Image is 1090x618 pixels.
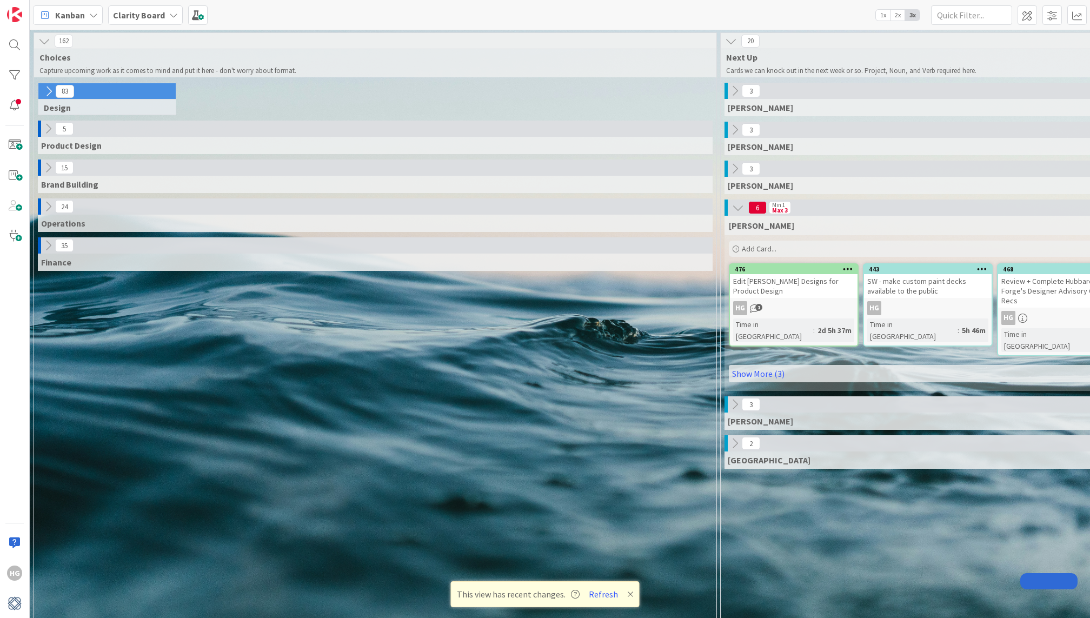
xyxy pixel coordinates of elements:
[41,257,71,268] span: Finance
[7,7,22,22] img: Visit kanbanzone.com
[728,416,793,427] span: Philip
[864,274,992,298] div: SW - make custom paint decks available to the public
[585,587,622,601] button: Refresh
[457,588,580,601] span: This view has recent changes.
[815,324,854,336] div: 2d 5h 37m
[728,102,793,113] span: Gina
[742,123,760,136] span: 3
[742,244,776,254] span: Add Card...
[56,85,74,98] span: 83
[735,265,858,273] div: 476
[742,398,760,411] span: 3
[733,301,747,315] div: HG
[864,264,992,274] div: 443
[772,208,788,213] div: Max 3
[741,35,760,48] span: 20
[113,10,165,21] b: Clarity Board
[867,301,881,315] div: HG
[867,318,958,342] div: Time in [GEOGRAPHIC_DATA]
[728,455,810,466] span: Devon
[41,218,85,229] span: Operations
[730,274,858,298] div: Edit [PERSON_NAME] Designs for Product Design
[864,264,992,298] div: 443SW - make custom paint decks available to the public
[55,35,73,48] span: 162
[742,437,760,450] span: 2
[7,566,22,581] div: HG
[730,264,858,274] div: 476
[7,596,22,611] img: avatar
[876,10,890,21] span: 1x
[729,263,859,347] a: 476Edit [PERSON_NAME] Designs for Product DesignHGTime in [GEOGRAPHIC_DATA]:2d 5h 37m
[931,5,1012,25] input: Quick Filter...
[730,301,858,315] div: HG
[729,220,794,231] span: Hannah
[959,324,988,336] div: 5h 46m
[55,9,85,22] span: Kanban
[55,239,74,252] span: 35
[1001,311,1015,325] div: HG
[864,301,992,315] div: HG
[958,324,959,336] span: :
[41,179,98,190] span: Brand Building
[55,200,74,213] span: 24
[55,161,74,174] span: 15
[755,304,762,311] span: 1
[748,201,767,214] span: 6
[813,324,815,336] span: :
[728,141,793,152] span: Lisa T.
[728,180,793,191] span: Lisa K.
[41,140,102,151] span: Product Design
[730,264,858,298] div: 476Edit [PERSON_NAME] Designs for Product Design
[39,52,703,63] span: Choices
[742,162,760,175] span: 3
[863,263,993,347] a: 443SW - make custom paint decks available to the publicHGTime in [GEOGRAPHIC_DATA]:5h 46m
[869,265,992,273] div: 443
[772,202,785,208] div: Min 1
[905,10,920,21] span: 3x
[742,84,760,97] span: 3
[890,10,905,21] span: 2x
[55,122,74,135] span: 5
[733,318,813,342] div: Time in [GEOGRAPHIC_DATA]
[44,102,162,113] span: Design
[39,67,703,75] p: Capture upcoming work as it comes to mind and put it here - don't worry about format.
